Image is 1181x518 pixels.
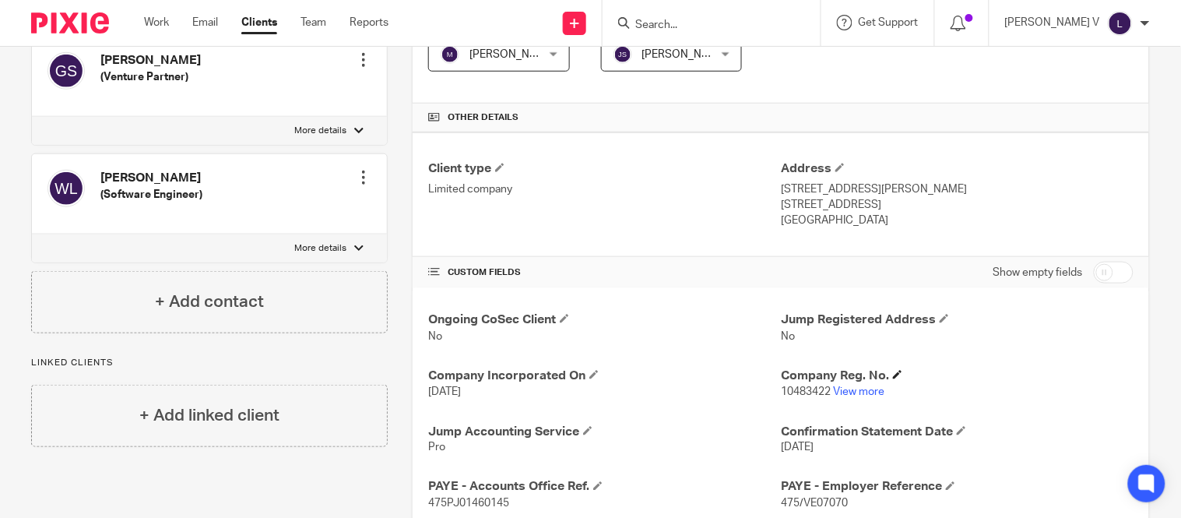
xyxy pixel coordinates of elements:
[781,197,1134,213] p: [STREET_ADDRESS]
[144,15,169,30] a: Work
[781,424,1134,440] h4: Confirmation Statement Date
[31,357,388,369] p: Linked clients
[301,15,326,30] a: Team
[294,242,346,255] p: More details
[781,331,795,342] span: No
[448,111,518,124] span: Other details
[781,160,1134,177] h4: Address
[833,386,884,397] a: View more
[100,170,202,186] h4: [PERSON_NAME]
[139,403,279,428] h4: + Add linked client
[428,160,781,177] h4: Client type
[428,266,781,279] h4: CUSTOM FIELDS
[859,17,919,28] span: Get Support
[100,187,202,203] h5: (Software Engineer)
[441,45,459,64] img: svg%3E
[47,170,85,207] img: svg%3E
[634,19,774,33] input: Search
[428,368,781,384] h4: Company Incorporated On
[1108,11,1133,36] img: svg%3E
[469,49,555,60] span: [PERSON_NAME]
[781,442,814,453] span: [DATE]
[781,479,1134,495] h4: PAYE - Employer Reference
[428,442,445,453] span: Pro
[428,499,509,509] span: 475PJ01460145
[613,45,632,64] img: svg%3E
[642,49,728,60] span: [PERSON_NAME]
[781,386,831,397] span: 10483422
[1005,15,1100,30] p: [PERSON_NAME] V
[47,52,85,90] img: svg%3E
[241,15,277,30] a: Clients
[350,15,388,30] a: Reports
[781,213,1134,228] p: [GEOGRAPHIC_DATA]
[100,69,201,85] h5: (Venture Partner)
[781,499,848,509] span: 475/VE07070
[192,15,218,30] a: Email
[428,424,781,440] h4: Jump Accounting Service
[781,312,1134,328] h4: Jump Registered Address
[428,479,781,495] h4: PAYE - Accounts Office Ref.
[428,386,461,397] span: [DATE]
[428,181,781,197] p: Limited company
[993,265,1083,280] label: Show empty fields
[781,368,1134,384] h4: Company Reg. No.
[428,331,442,342] span: No
[155,290,264,314] h4: + Add contact
[31,12,109,33] img: Pixie
[100,52,201,69] h4: [PERSON_NAME]
[428,312,781,328] h4: Ongoing CoSec Client
[294,125,346,137] p: More details
[781,181,1134,197] p: [STREET_ADDRESS][PERSON_NAME]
